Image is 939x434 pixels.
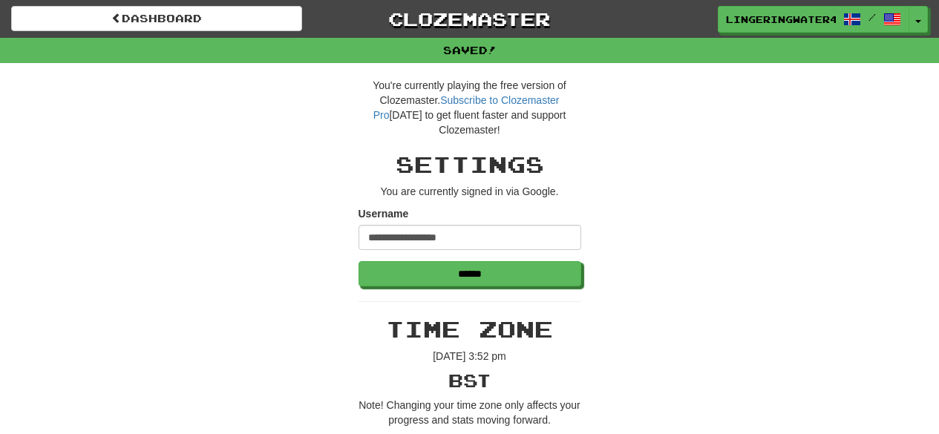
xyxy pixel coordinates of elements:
p: [DATE] 3:52 pm [359,349,581,364]
p: You're currently playing the free version of Clozemaster. [DATE] to get fluent faster and support... [359,78,581,137]
h2: Time Zone [359,317,581,341]
a: Subscribe to Clozemaster Pro [373,94,560,121]
span: / [868,12,876,22]
h3: BST [359,371,581,390]
h2: Settings [359,152,581,177]
label: Username [359,206,409,221]
p: Note! Changing your time zone only affects your progress and stats moving forward. [359,398,581,427]
span: LingeringWater4814 [726,13,836,26]
p: You are currently signed in via Google. [359,184,581,199]
a: LingeringWater4814 / [718,6,909,33]
a: Clozemaster [324,6,615,32]
a: Dashboard [11,6,302,31]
